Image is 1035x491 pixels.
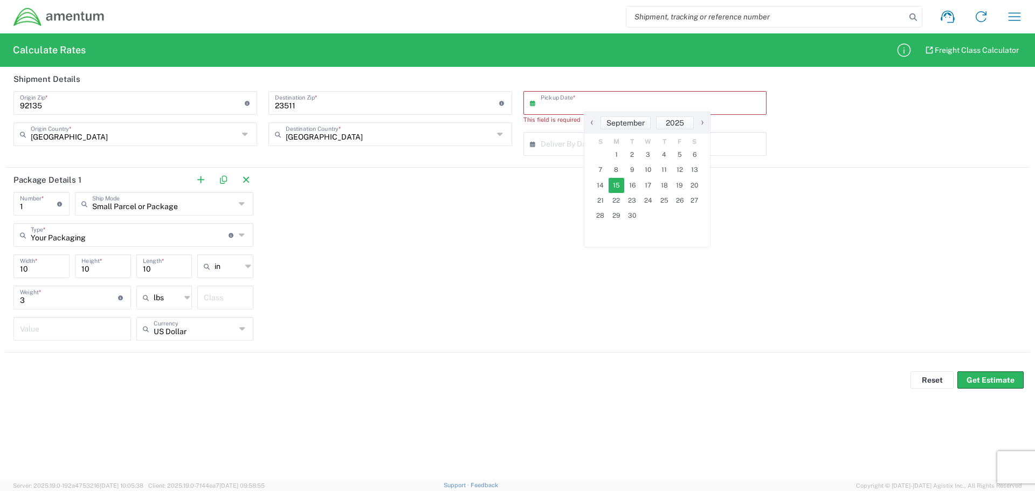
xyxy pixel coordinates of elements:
[601,116,651,129] button: September
[626,6,906,27] input: Shipment, tracking or reference number
[656,178,672,193] span: 18
[624,208,640,223] span: 30
[624,162,640,177] span: 9
[148,482,265,489] span: Client: 2025.19.0-7f44ea7
[656,193,672,208] span: 25
[609,147,625,162] span: 1
[609,136,625,147] th: weekday
[656,116,694,129] button: 2025
[687,178,702,193] span: 20
[910,371,954,389] button: Reset
[856,481,1022,490] span: Copyright © [DATE]-[DATE] Agistix Inc., All Rights Reserved
[584,112,710,247] bs-datepicker-container: calendar
[609,178,625,193] span: 15
[13,482,143,489] span: Server: 2025.19.0-192a4753216
[584,116,710,129] bs-datepicker-navigation-view: ​ ​ ​
[100,482,143,489] span: [DATE] 10:05:38
[592,136,609,147] th: weekday
[656,136,672,147] th: weekday
[624,136,640,147] th: weekday
[640,147,657,162] span: 3
[917,42,1028,58] a: Freight Class Calculator
[609,162,625,177] span: 8
[592,208,609,223] span: 28
[672,136,687,147] th: weekday
[687,136,702,147] th: weekday
[592,178,609,193] span: 14
[656,147,672,162] span: 4
[672,193,687,208] span: 26
[584,116,601,129] button: ‹
[640,193,657,208] span: 24
[624,147,640,162] span: 2
[640,178,657,193] span: 17
[957,371,1024,389] button: Get Estimate
[640,162,657,177] span: 10
[609,193,625,208] span: 22
[444,482,471,488] a: Support
[609,208,625,223] span: 29
[656,162,672,177] span: 11
[624,178,640,193] span: 16
[13,175,81,185] h2: Package Details 1
[666,119,684,127] span: 2025
[672,147,687,162] span: 5
[219,482,265,489] span: [DATE] 09:58:55
[687,162,702,177] span: 13
[592,162,609,177] span: 7
[471,482,498,488] a: Feedback
[640,136,657,147] th: weekday
[13,44,86,57] h2: Calculate Rates
[523,115,767,125] div: This field is required
[935,45,1019,56] span: Freight Class Calculator
[687,147,702,162] span: 6
[13,74,80,85] h2: Shipment Details
[672,178,687,193] span: 19
[592,193,609,208] span: 21
[687,193,702,208] span: 27
[672,162,687,177] span: 12
[694,116,710,129] button: ›
[606,119,645,127] span: September
[13,7,105,27] img: dyncorp
[624,193,640,208] span: 23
